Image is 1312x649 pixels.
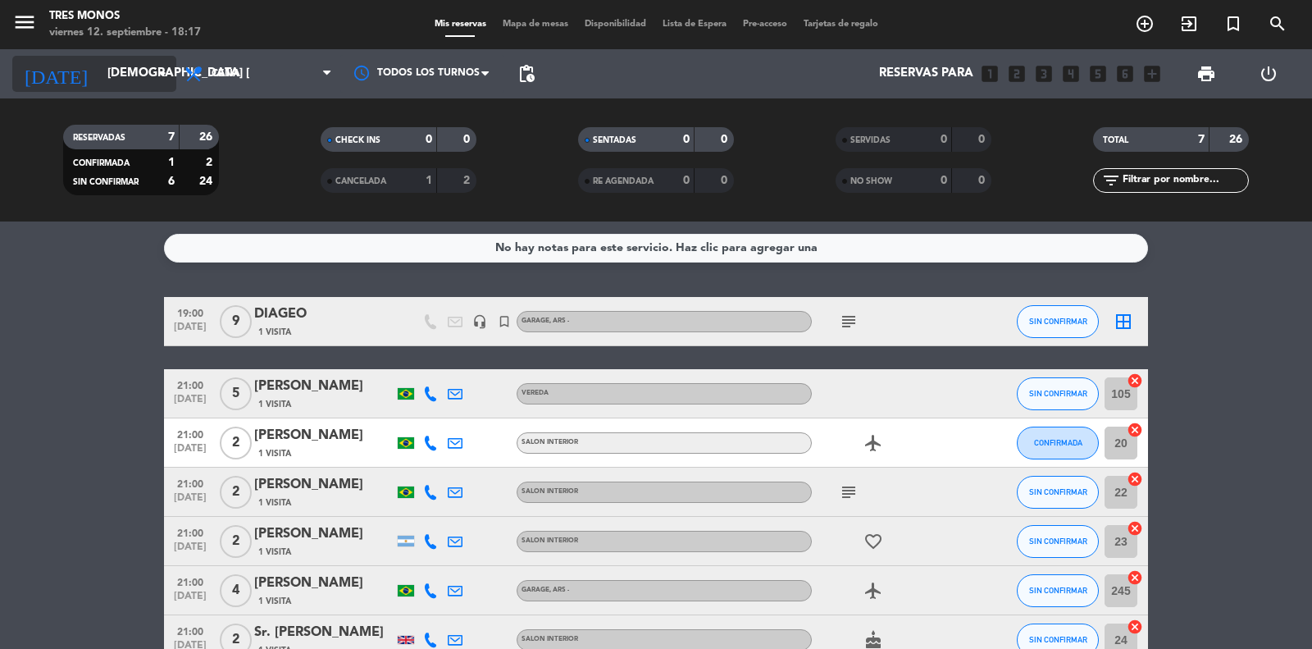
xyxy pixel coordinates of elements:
[170,523,211,542] span: 21:00
[941,175,947,186] strong: 0
[212,68,240,80] span: Cena
[426,175,432,186] strong: 1
[170,473,211,492] span: 21:00
[839,482,859,502] i: subject
[1017,305,1099,338] button: SIN CONFIRMAR
[522,439,578,446] span: SALON INTERIOR
[1127,619,1143,635] i: cancel
[721,175,731,186] strong: 0
[220,476,252,509] span: 2
[879,66,973,81] span: Reservas para
[1259,64,1278,84] i: power_settings_new
[258,326,291,339] span: 1 Visita
[495,239,818,258] div: No hay notas para este servicio. Haz clic para agregar una
[1127,422,1143,438] i: cancel
[863,532,883,551] i: favorite_border
[850,136,891,144] span: SERVIDAS
[863,581,883,601] i: airplanemode_active
[1121,171,1248,190] input: Filtrar por nombre...
[170,572,211,591] span: 21:00
[472,314,487,329] i: headset_mic
[517,64,536,84] span: pending_actions
[1196,64,1216,84] span: print
[654,20,735,29] span: Lista de Espera
[254,622,394,643] div: Sr. [PERSON_NAME]
[426,20,494,29] span: Mis reservas
[1034,438,1082,447] span: CONFIRMADA
[220,525,252,558] span: 2
[1029,537,1087,546] span: SIN CONFIRMAR
[1179,14,1199,34] i: exit_to_app
[12,10,37,40] button: menu
[170,394,211,413] span: [DATE]
[1006,63,1027,85] i: looks_two
[168,176,175,187] strong: 6
[12,56,99,92] i: [DATE]
[522,390,549,396] span: VEREDA
[220,305,252,338] span: 9
[1127,520,1143,537] i: cancel
[220,427,252,459] span: 2
[254,376,394,397] div: [PERSON_NAME]
[1103,136,1128,144] span: TOTAL
[199,176,216,187] strong: 24
[839,312,859,331] i: subject
[49,25,201,41] div: viernes 12. septiembre - 18:17
[494,20,576,29] span: Mapa de mesas
[1029,586,1087,595] span: SIN CONFIRMAR
[1029,389,1087,398] span: SIN CONFIRMAR
[335,136,380,144] span: CHECK INS
[73,178,139,186] span: SIN CONFIRMAR
[721,134,731,145] strong: 0
[258,496,291,510] span: 1 Visita
[258,546,291,559] span: 1 Visita
[199,131,216,143] strong: 26
[1135,14,1155,34] i: add_circle_outline
[463,175,473,186] strong: 2
[978,134,988,145] strong: 0
[254,304,394,325] div: DIAGEO
[1029,317,1087,326] span: SIN CONFIRMAR
[170,492,211,511] span: [DATE]
[258,595,291,608] span: 1 Visita
[170,591,211,610] span: [DATE]
[1101,171,1121,190] i: filter_list
[549,318,569,324] span: , ARS -
[1127,471,1143,487] i: cancel
[1127,372,1143,389] i: cancel
[258,398,291,411] span: 1 Visita
[549,587,569,593] span: , ARS -
[73,134,125,142] span: RESERVADAS
[49,8,201,25] div: Tres Monos
[254,425,394,446] div: [PERSON_NAME]
[941,134,947,145] strong: 0
[220,377,252,410] span: 5
[153,64,172,84] i: arrow_drop_down
[683,175,690,186] strong: 0
[1017,377,1099,410] button: SIN CONFIRMAR
[1017,574,1099,607] button: SIN CONFIRMAR
[1198,134,1205,145] strong: 7
[220,574,252,607] span: 4
[1237,49,1300,98] div: LOG OUT
[254,573,394,594] div: [PERSON_NAME]
[170,303,211,322] span: 19:00
[497,314,512,329] i: turned_in_not
[593,136,636,144] span: SENTADAS
[1229,134,1246,145] strong: 26
[1114,312,1133,331] i: border_all
[1127,569,1143,586] i: cancel
[735,20,795,29] span: Pre-acceso
[1017,427,1099,459] button: CONFIRMADA
[1029,487,1087,496] span: SIN CONFIRMAR
[522,537,578,544] span: SALON INTERIOR
[1087,63,1109,85] i: looks_5
[850,177,892,185] span: NO SHOW
[1017,525,1099,558] button: SIN CONFIRMAR
[795,20,886,29] span: Tarjetas de regalo
[170,443,211,462] span: [DATE]
[12,10,37,34] i: menu
[522,636,578,642] span: SALON INTERIOR
[170,542,211,560] span: [DATE]
[170,424,211,443] span: 21:00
